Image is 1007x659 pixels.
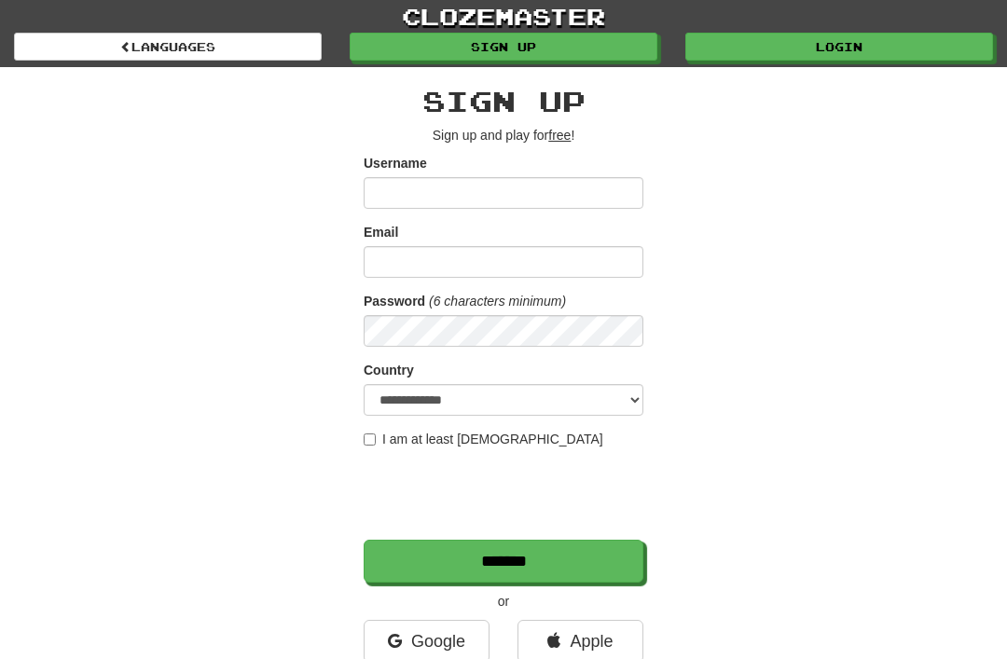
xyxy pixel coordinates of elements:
[364,458,647,530] iframe: reCAPTCHA
[364,592,643,611] p: or
[364,86,643,117] h2: Sign up
[364,361,414,379] label: Country
[685,33,993,61] a: Login
[364,433,376,446] input: I am at least [DEMOGRAPHIC_DATA]
[14,33,322,61] a: Languages
[364,154,427,172] label: Username
[364,126,643,144] p: Sign up and play for !
[364,292,425,310] label: Password
[350,33,657,61] a: Sign up
[548,128,571,143] u: free
[364,223,398,241] label: Email
[364,430,603,448] label: I am at least [DEMOGRAPHIC_DATA]
[429,294,566,309] em: (6 characters minimum)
